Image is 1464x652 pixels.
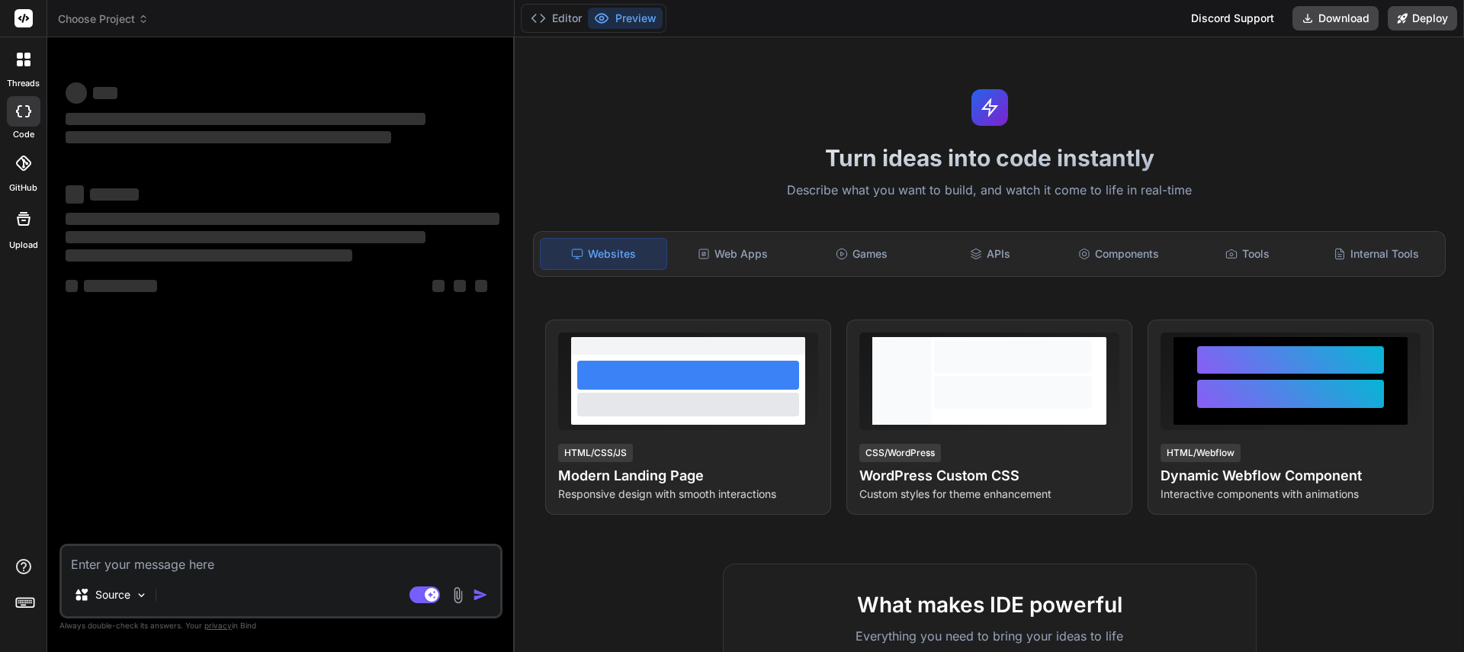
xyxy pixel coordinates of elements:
[66,231,425,243] span: ‌
[9,181,37,194] label: GitHub
[9,239,38,252] label: Upload
[449,586,467,604] img: attachment
[95,587,130,602] p: Source
[13,128,34,141] label: code
[927,238,1053,270] div: APIs
[558,465,818,487] h4: Modern Landing Page
[1313,238,1439,270] div: Internal Tools
[558,444,633,462] div: HTML/CSS/JS
[799,238,925,270] div: Games
[558,487,818,502] p: Responsive design with smooth interactions
[66,131,391,143] span: ‌
[66,280,78,292] span: ‌
[66,82,87,104] span: ‌
[66,185,84,204] span: ‌
[525,8,588,29] button: Editor
[1292,6,1379,31] button: Download
[7,77,40,90] label: threads
[204,621,232,630] span: privacy
[84,280,157,292] span: ‌
[524,144,1455,172] h1: Turn ideas into code instantly
[475,280,487,292] span: ‌
[588,8,663,29] button: Preview
[1185,238,1311,270] div: Tools
[1182,6,1283,31] div: Discord Support
[1388,6,1457,31] button: Deploy
[66,213,499,225] span: ‌
[524,181,1455,201] p: Describe what you want to build, and watch it come to life in real-time
[670,238,796,270] div: Web Apps
[540,238,667,270] div: Websites
[135,589,148,602] img: Pick Models
[90,188,139,201] span: ‌
[748,627,1231,645] p: Everything you need to bring your ideas to life
[1161,487,1421,502] p: Interactive components with animations
[59,618,502,633] p: Always double-check its answers. Your in Bind
[66,113,425,125] span: ‌
[1161,444,1241,462] div: HTML/Webflow
[859,487,1119,502] p: Custom styles for theme enhancement
[58,11,149,27] span: Choose Project
[93,87,117,99] span: ‌
[1056,238,1182,270] div: Components
[1161,465,1421,487] h4: Dynamic Webflow Component
[66,249,352,262] span: ‌
[859,444,941,462] div: CSS/WordPress
[473,587,488,602] img: icon
[748,589,1231,621] h2: What makes IDE powerful
[859,465,1119,487] h4: WordPress Custom CSS
[454,280,466,292] span: ‌
[432,280,445,292] span: ‌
